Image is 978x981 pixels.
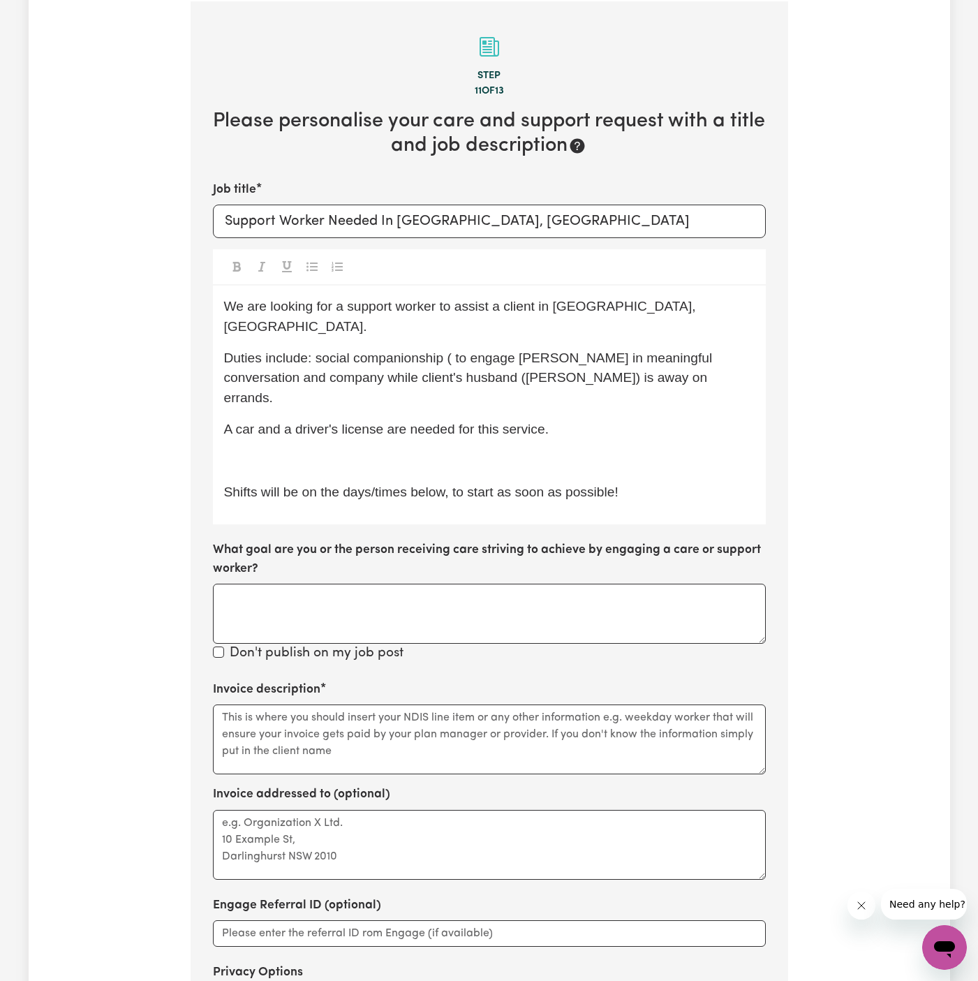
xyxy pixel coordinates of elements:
[302,258,322,276] button: Toggle undefined
[213,681,320,699] label: Invoice description
[224,422,549,436] span: A car and a driver's license are needed for this service.
[213,84,766,99] div: 11 of 13
[213,68,766,84] div: Step
[213,205,766,238] input: e.g. Care worker needed in North Sydney for aged care
[224,351,716,406] span: Duties include: social companionship ( to engage [PERSON_NAME] in meaningful conversation and com...
[230,644,403,664] label: Don't publish on my job post
[213,785,390,804] label: Invoice addressed to (optional)
[847,892,875,920] iframe: Close message
[213,541,766,578] label: What goal are you or the person receiving care striving to achieve by engaging a care or support ...
[881,889,967,920] iframe: Message from company
[252,258,272,276] button: Toggle undefined
[327,258,347,276] button: Toggle undefined
[213,897,381,915] label: Engage Referral ID (optional)
[213,110,766,158] h2: Please personalise your care and support request with a title and job description
[277,258,297,276] button: Toggle undefined
[224,485,618,499] span: Shifts will be on the days/times below, to start as soon as possible!
[213,181,256,199] label: Job title
[922,925,967,970] iframe: Button to launch messaging window
[227,258,246,276] button: Toggle undefined
[213,920,766,947] input: Please enter the referral ID rom Engage (if available)
[224,299,699,334] span: We are looking for a support worker to assist a client in [GEOGRAPHIC_DATA], [GEOGRAPHIC_DATA].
